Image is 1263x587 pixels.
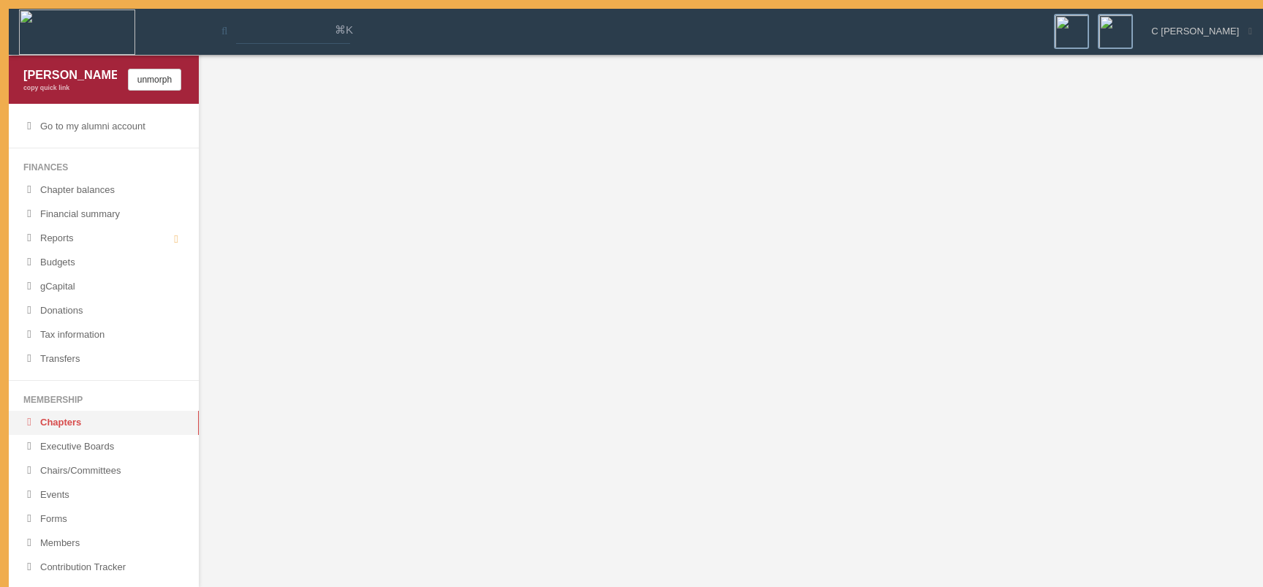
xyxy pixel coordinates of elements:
a: Chairs/Committees [9,459,199,483]
a: Executive Boards [9,435,199,459]
a: Donations [9,299,199,323]
a: Financial summary [9,202,199,227]
a: Forms [9,507,199,531]
a: Budgets [9,251,199,275]
a: gCapital [9,275,199,299]
a: Tax information [9,323,199,347]
a: Chapter balances [9,178,199,202]
span: C [PERSON_NAME] [1151,25,1239,39]
div: copy quick link [23,83,117,93]
span: ⌘K [335,23,353,37]
button: unmorph [128,69,181,91]
li: Membership [9,390,199,411]
a: Go to my alumni account [9,115,199,139]
a: Transfers [9,347,199,371]
a: Events [9,483,199,507]
a: Members [9,531,199,556]
a: Chapters [9,411,199,435]
a: Reports [9,227,199,251]
a: Contribution Tracker [9,556,199,580]
div: C [PERSON_NAME] [1142,14,1252,39]
div: [PERSON_NAME] [PERSON_NAME] [23,67,117,83]
li: Finances [9,157,199,178]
